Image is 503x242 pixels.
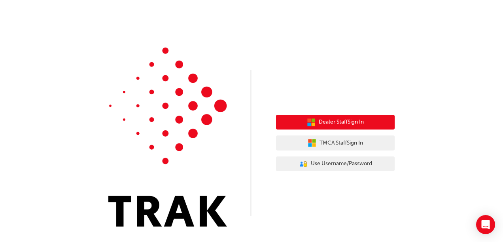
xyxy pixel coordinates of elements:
[276,156,395,171] button: Use Username/Password
[476,215,495,234] div: Open Intercom Messenger
[319,118,364,127] span: Dealer Staff Sign In
[276,115,395,130] button: Dealer StaffSign In
[108,48,227,227] img: Trak
[276,135,395,151] button: TMCA StaffSign In
[320,139,363,148] span: TMCA Staff Sign In
[311,159,372,168] span: Use Username/Password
